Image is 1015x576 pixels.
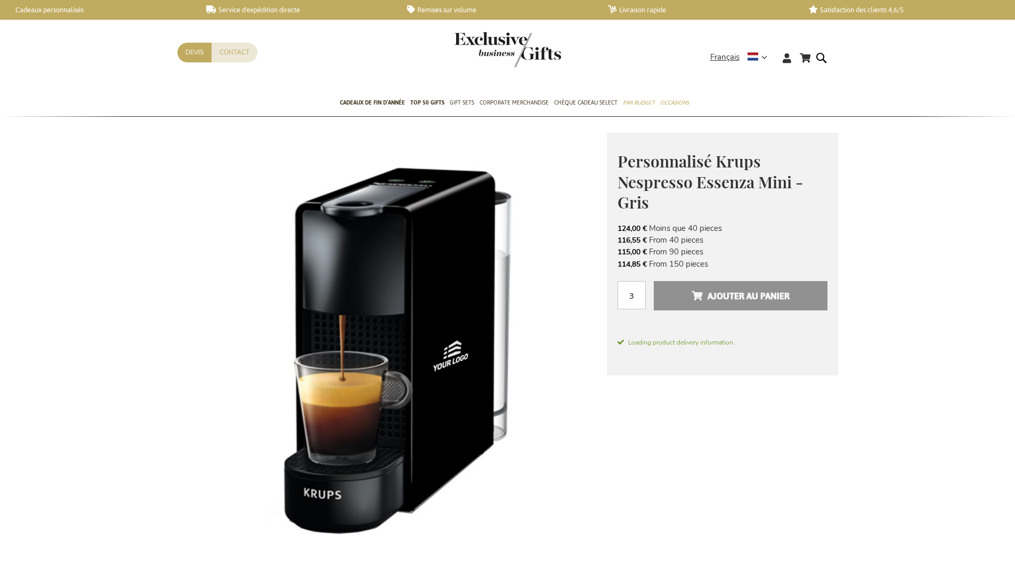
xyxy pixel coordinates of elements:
[480,90,549,117] a: Corporate Merchandise
[554,97,618,108] span: Chèque Cadeau Select
[623,97,655,108] span: Par budget
[480,97,549,108] span: Corporate Merchandise
[340,97,405,108] span: Cadeaux de fin d’année
[618,258,827,270] li: From 150 pieces
[407,5,591,14] a: Remises sur volume
[618,259,647,269] span: 114,85 €
[454,32,561,67] img: Exclusive Business gifts logo
[177,133,607,563] img: Personnalisé Krups Nespresso Essenza Mini - Gris
[660,90,689,117] a: Occasions
[710,51,740,63] span: Français
[660,97,689,108] span: Occasions
[554,90,618,117] a: Chèque Cadeau Select
[608,5,792,14] a: Livraison rapide
[623,90,655,117] a: Par budget
[618,281,646,309] input: Qté
[454,32,508,67] a: store logo
[618,338,827,347] span: Loading product delivery information.
[177,43,212,62] a: Devis
[618,150,803,213] span: Personnalisé Krups Nespresso Essenza Mini - Gris
[450,90,474,117] a: Gift Sets
[340,90,405,117] a: Cadeaux de fin d’année
[618,247,647,257] span: 115,00 €
[450,97,474,108] span: Gift Sets
[618,235,647,245] span: 116,55 €
[618,223,647,234] span: 124,00 €
[618,222,827,234] li: Moins que 40 pieces
[410,90,444,117] a: TOP 50 Gifts
[618,234,827,246] li: From 40 pieces
[618,246,827,258] li: From 90 pieces
[206,5,390,14] a: Service d'expédition directe
[410,97,444,108] span: TOP 50 Gifts
[5,5,189,14] a: Cadeaux personnalisés
[212,43,257,62] a: Contact
[809,5,993,14] a: Satisfaction des clients 4,6/5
